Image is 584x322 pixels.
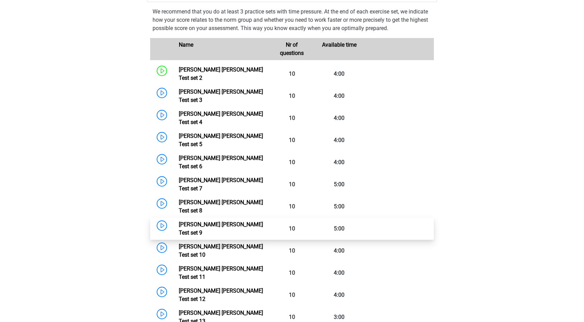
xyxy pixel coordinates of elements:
[179,265,263,280] a: [PERSON_NAME] [PERSON_NAME] Test set 11
[268,41,315,57] div: Nr of questions
[179,111,263,125] a: [PERSON_NAME] [PERSON_NAME] Test set 4
[179,133,263,148] a: [PERSON_NAME] [PERSON_NAME] Test set 5
[179,155,263,170] a: [PERSON_NAME] [PERSON_NAME] Test set 6
[179,88,263,103] a: [PERSON_NAME] [PERSON_NAME] Test set 3
[179,243,263,258] a: [PERSON_NAME] [PERSON_NAME] Test set 10
[179,287,263,302] a: [PERSON_NAME] [PERSON_NAME] Test set 12
[179,221,263,236] a: [PERSON_NAME] [PERSON_NAME] Test set 9
[315,41,363,57] div: Available time
[174,41,268,57] div: Name
[179,177,263,192] a: [PERSON_NAME] [PERSON_NAME] Test set 7
[153,8,431,32] p: We recommend that you do at least 3 practice sets with time pressure. At the end of each exercise...
[179,199,263,214] a: [PERSON_NAME] [PERSON_NAME] Test set 8
[179,66,263,81] a: [PERSON_NAME] [PERSON_NAME] Test set 2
